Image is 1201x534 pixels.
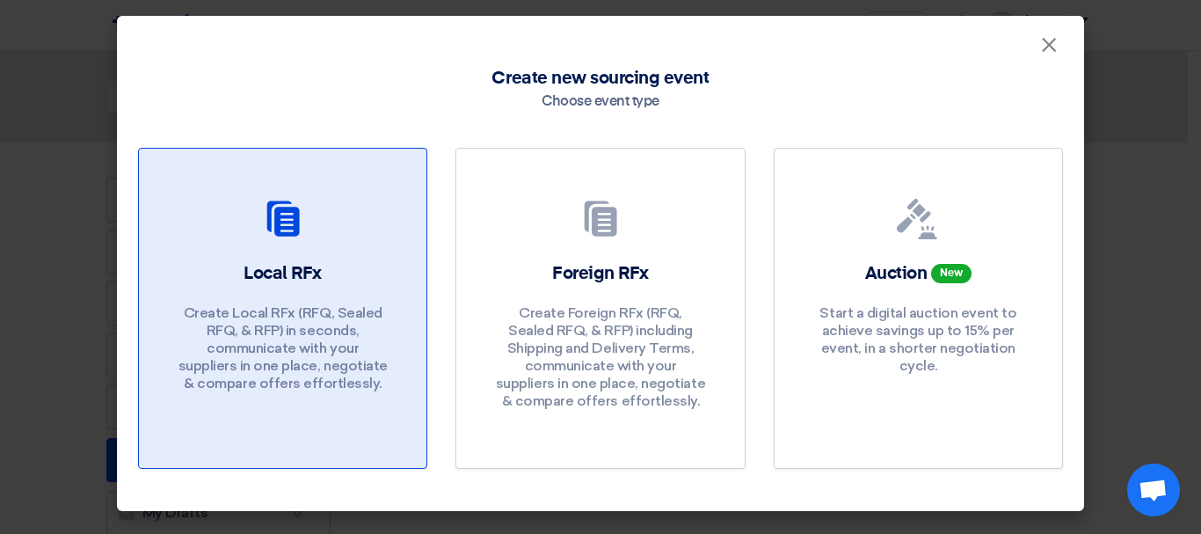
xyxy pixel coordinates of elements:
[1127,464,1180,516] div: Open chat
[138,148,427,469] a: Local RFx Create Local RFx (RFQ, Sealed RFQ, & RFP) in seconds, communicate with your suppliers i...
[812,304,1023,375] p: Start a digital auction event to achieve savings up to 15% per event, in a shorter negotiation cy...
[455,148,745,469] a: Foreign RFx Create Foreign RFx (RFQ, Sealed RFQ, & RFP) including Shipping and Delivery Terms, co...
[931,264,972,283] span: New
[774,148,1063,469] a: Auction New Start a digital auction event to achieve savings up to 15% per event, in a shorter ne...
[495,304,706,410] p: Create Foreign RFx (RFQ, Sealed RFQ, & RFP) including Shipping and Delivery Terms, communicate wi...
[491,65,709,91] span: Create new sourcing event
[865,265,928,282] span: Auction
[244,261,322,286] h2: Local RFx
[178,304,389,392] p: Create Local RFx (RFQ, Sealed RFQ, & RFP) in seconds, communicate with your suppliers in one plac...
[1026,28,1072,63] button: Close
[542,91,659,113] div: Choose event type
[552,261,649,286] h2: Foreign RFx
[1040,32,1058,67] span: ×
